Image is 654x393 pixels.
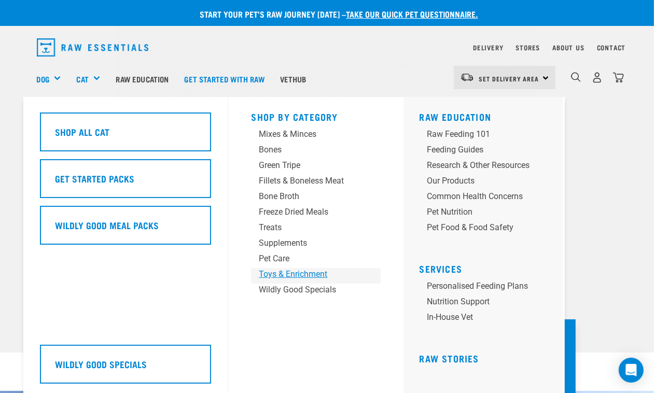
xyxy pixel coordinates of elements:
[40,159,211,206] a: Get Started Packs
[346,11,478,16] a: take our quick pet questionnaire.
[55,218,159,232] h5: Wildly Good Meal Packs
[40,113,211,159] a: Shop All Cat
[427,128,530,141] div: Raw Feeding 101
[251,268,381,284] a: Toys & Enrichment
[419,114,491,119] a: Raw Education
[419,311,554,327] a: In-house vet
[479,77,539,80] span: Set Delivery Area
[259,175,356,187] div: Fillets & Boneless Meat
[29,34,626,61] nav: dropdown navigation
[427,175,530,187] div: Our Products
[419,190,554,206] a: Common Health Concerns
[552,46,584,49] a: About Us
[177,58,272,100] a: Get started with Raw
[419,356,479,361] a: Raw Stories
[571,72,581,82] img: home-icon-1@2x.png
[251,221,381,237] a: Treats
[76,73,88,85] a: Cat
[460,73,474,82] img: van-moving.png
[427,159,530,172] div: Research & Other Resources
[251,284,381,299] a: Wildly Good Specials
[473,46,503,49] a: Delivery
[108,58,176,100] a: Raw Education
[259,284,356,296] div: Wildly Good Specials
[272,58,314,100] a: Vethub
[259,159,356,172] div: Green Tripe
[251,206,381,221] a: Freeze Dried Meals
[597,46,626,49] a: Contact
[40,206,211,252] a: Wildly Good Meal Packs
[419,206,554,221] a: Pet Nutrition
[251,144,381,159] a: Bones
[251,175,381,190] a: Fillets & Boneless Meat
[592,72,603,83] img: user.png
[516,46,540,49] a: Stores
[251,252,381,268] a: Pet Care
[251,159,381,175] a: Green Tripe
[251,128,381,144] a: Mixes & Minces
[37,38,149,57] img: Raw Essentials Logo
[259,128,356,141] div: Mixes & Minces
[419,159,554,175] a: Research & Other Resources
[251,190,381,206] a: Bone Broth
[419,263,554,272] h5: Services
[427,144,530,156] div: Feeding Guides
[251,237,381,252] a: Supplements
[419,280,554,296] a: Personalised Feeding Plans
[259,252,356,265] div: Pet Care
[419,175,554,190] a: Our Products
[427,221,530,234] div: Pet Food & Food Safety
[259,206,356,218] div: Freeze Dried Meals
[259,221,356,234] div: Treats
[419,144,554,159] a: Feeding Guides
[419,128,554,144] a: Raw Feeding 101
[55,125,109,138] h5: Shop All Cat
[427,206,530,218] div: Pet Nutrition
[40,345,211,391] a: Wildly Good Specials
[259,190,356,203] div: Bone Broth
[37,73,49,85] a: Dog
[419,296,554,311] a: Nutrition Support
[613,72,624,83] img: home-icon@2x.png
[259,144,356,156] div: Bones
[55,357,147,371] h5: Wildly Good Specials
[55,172,134,185] h5: Get Started Packs
[259,237,356,249] div: Supplements
[419,221,554,237] a: Pet Food & Food Safety
[619,358,644,383] div: Open Intercom Messenger
[427,190,530,203] div: Common Health Concerns
[251,111,381,120] h5: Shop By Category
[259,268,356,280] div: Toys & Enrichment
